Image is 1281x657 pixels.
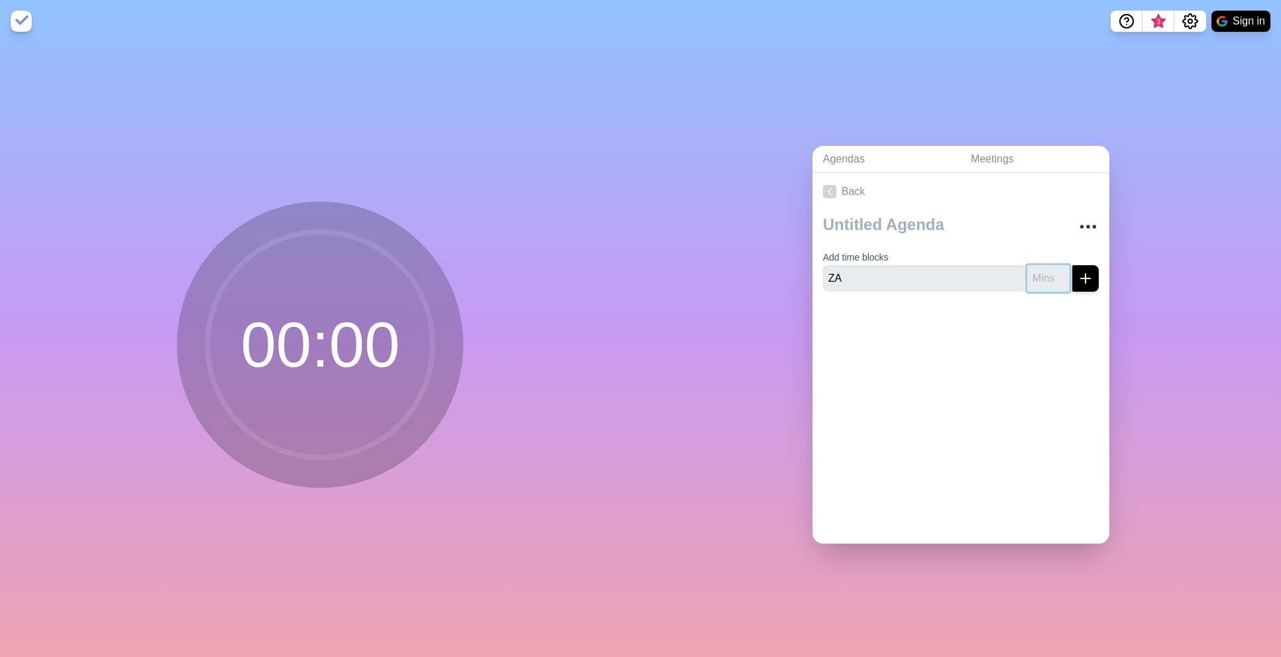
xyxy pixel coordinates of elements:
[1211,11,1270,32] button: Sign in
[823,252,889,263] label: Add time blocks
[1111,11,1142,32] button: Help
[812,146,960,173] a: Agendas
[1142,11,1174,32] button: What’s new
[812,173,1109,210] a: Back
[11,11,32,32] img: timeblocks logo
[960,146,1109,173] a: Meetings
[1027,265,1070,292] input: Mins
[1174,11,1206,32] button: Settings
[1153,17,1164,27] span: 3
[1075,213,1101,240] button: More
[1217,16,1227,27] img: google logo
[823,265,1025,292] input: Name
